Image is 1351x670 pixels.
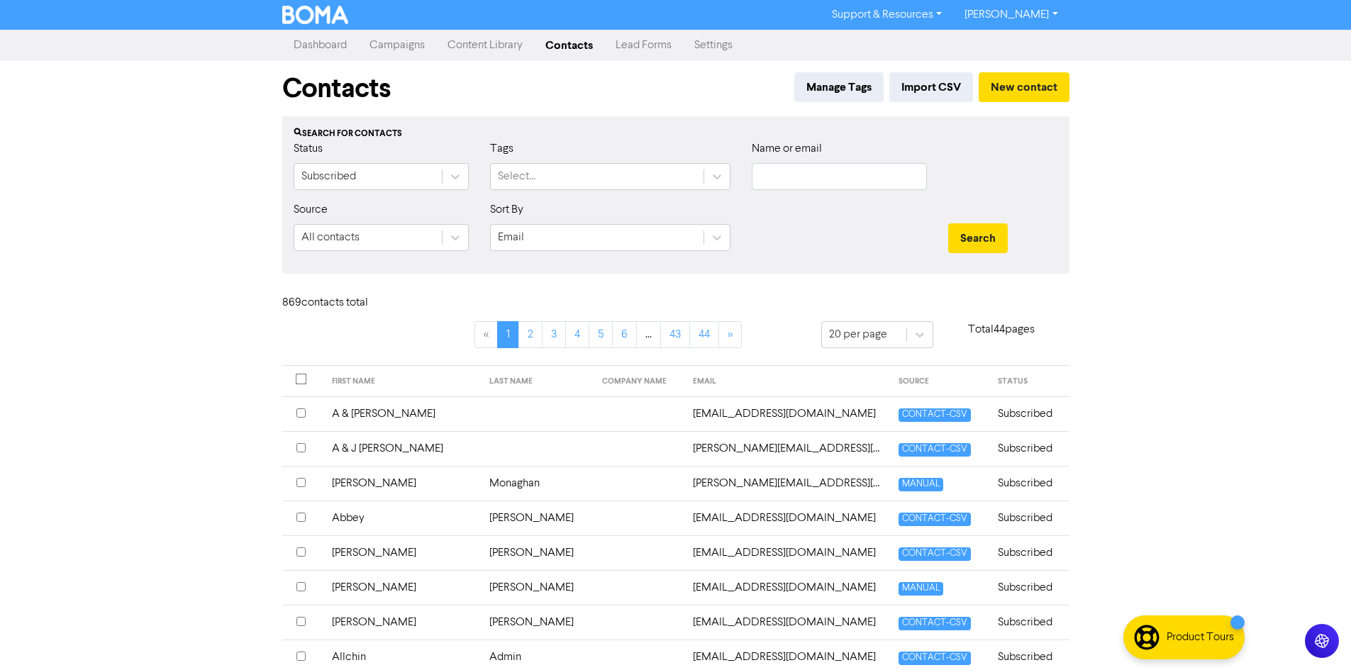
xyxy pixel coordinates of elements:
td: ablackwood@neerimhealth.org.au [684,535,889,570]
a: Content Library [436,31,534,60]
iframe: Chat Widget [1280,602,1351,670]
button: Import CSV [889,72,973,102]
td: aandkportercartage@gmail.com [684,396,889,431]
span: MANUAL [899,582,943,596]
td: Subscribed [989,431,1069,466]
th: LAST NAME [481,366,594,397]
td: A & J [PERSON_NAME] [323,431,481,466]
td: aaron.galloway@hotmail.com [684,431,889,466]
div: Subscribed [301,168,356,185]
td: Subscribed [989,605,1069,640]
label: Source [294,201,328,218]
div: 20 per page [829,326,887,343]
a: Page 5 [589,321,613,348]
td: [PERSON_NAME] [481,535,594,570]
td: Subscribed [989,501,1069,535]
p: Total 44 pages [933,321,1069,338]
td: Subscribed [989,396,1069,431]
a: » [718,321,742,348]
td: [PERSON_NAME] [481,570,594,605]
a: Contacts [534,31,604,60]
a: Page 4 [565,321,589,348]
a: Page 44 [689,321,719,348]
h6: 869 contact s total [282,296,396,310]
td: [PERSON_NAME] [323,535,481,570]
div: Email [498,229,524,246]
a: Page 43 [660,321,690,348]
td: [PERSON_NAME] [323,466,481,501]
td: [PERSON_NAME] [481,501,594,535]
a: Page 2 [518,321,543,348]
a: Support & Resources [821,4,953,26]
a: Dashboard [282,31,358,60]
td: abbey@hrsorted.com.au [684,501,889,535]
button: New contact [979,72,1069,102]
label: Tags [490,140,513,157]
th: SOURCE [890,366,989,397]
h1: Contacts [282,72,391,105]
label: Sort By [490,201,523,218]
td: Subscribed [989,535,1069,570]
span: CONTACT-CSV [899,547,971,561]
a: Lead Forms [604,31,683,60]
a: Page 6 [612,321,637,348]
th: STATUS [989,366,1069,397]
div: All contacts [301,229,360,246]
span: MANUAL [899,478,943,491]
td: acarroll1702@gmail.com [684,570,889,605]
a: Campaigns [358,31,436,60]
span: CONTACT-CSV [899,443,971,457]
span: CONTACT-CSV [899,617,971,630]
button: Manage Tags [794,72,884,102]
td: Subscribed [989,466,1069,501]
td: [PERSON_NAME] [481,605,594,640]
div: Select... [498,168,535,185]
label: Status [294,140,323,157]
td: [PERSON_NAME] [323,570,481,605]
td: [PERSON_NAME] [323,605,481,640]
label: Name or email [752,140,822,157]
a: Page 1 is your current page [497,321,519,348]
th: EMAIL [684,366,889,397]
span: CONTACT-CSV [899,652,971,665]
th: FIRST NAME [323,366,481,397]
a: [PERSON_NAME] [953,4,1069,26]
td: Abbey [323,501,481,535]
div: Search for contacts [294,128,1058,140]
td: Monaghan [481,466,594,501]
td: Subscribed [989,570,1069,605]
td: A & [PERSON_NAME] [323,396,481,431]
button: Search [948,223,1008,253]
th: COMPANY NAME [594,366,684,397]
a: Settings [683,31,744,60]
a: Page 3 [542,321,566,348]
img: BOMA Logo [282,6,349,24]
span: CONTACT-CSV [899,513,971,526]
td: aaron@steadycare.com.au [684,466,889,501]
span: CONTACT-CSV [899,408,971,422]
td: accounts@888traffic.com.au [684,605,889,640]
